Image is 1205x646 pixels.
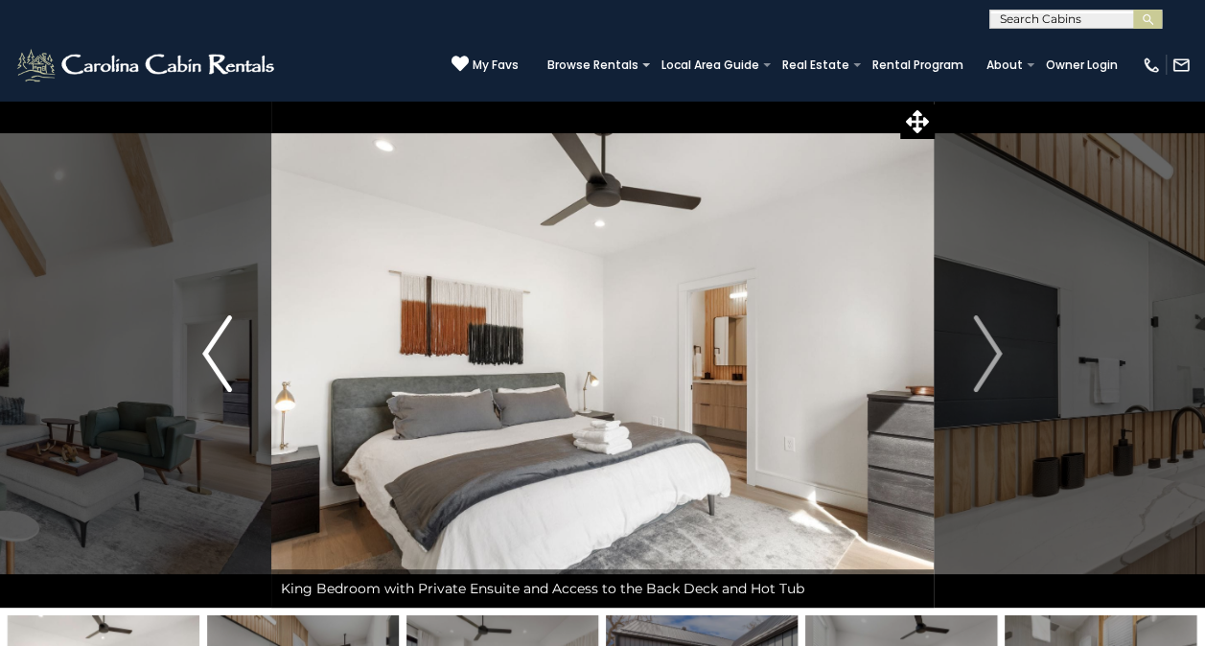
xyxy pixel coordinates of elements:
a: About [977,52,1032,79]
a: Rental Program [863,52,973,79]
a: Real Estate [773,52,859,79]
img: mail-regular-white.png [1171,56,1191,75]
img: arrow [973,315,1002,392]
a: Local Area Guide [652,52,769,79]
button: Next [934,100,1041,608]
img: White-1-2.png [14,46,280,84]
a: My Favs [452,55,519,75]
a: Owner Login [1036,52,1127,79]
span: My Favs [473,57,519,74]
button: Previous [163,100,270,608]
div: King Bedroom with Private Ensuite and Access to the Back Deck and Hot Tub [271,569,934,608]
img: arrow [202,315,231,392]
a: Browse Rentals [538,52,648,79]
img: phone-regular-white.png [1142,56,1161,75]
